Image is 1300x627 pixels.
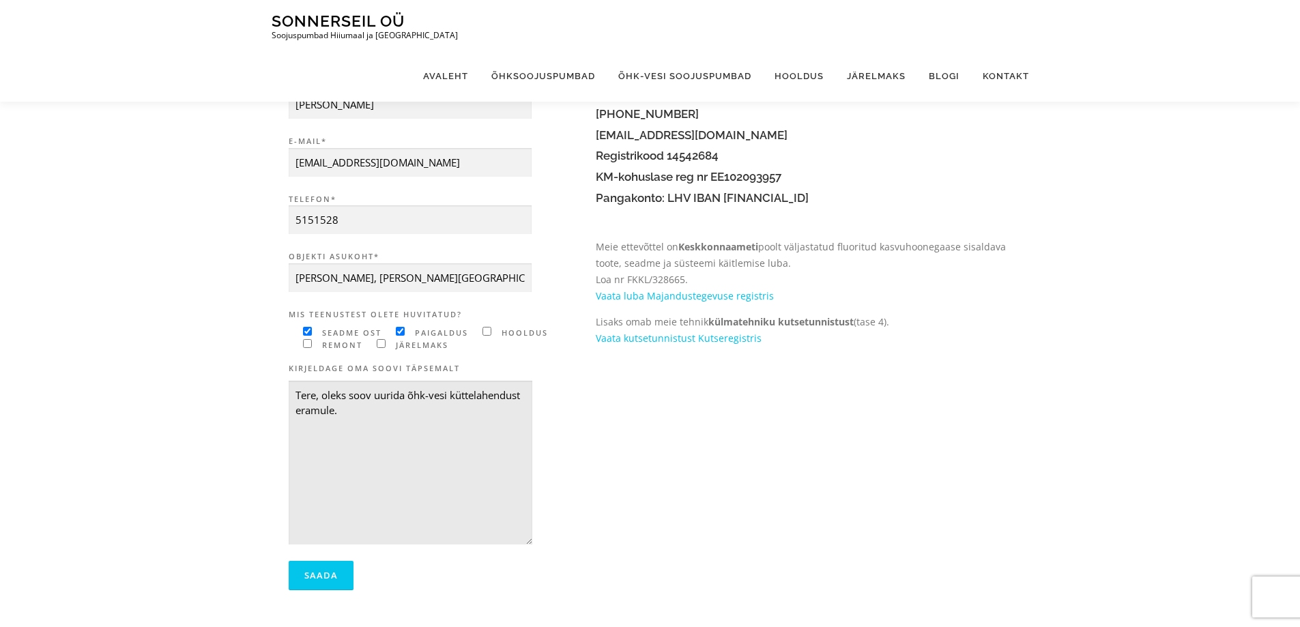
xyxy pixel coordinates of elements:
span: remont [319,340,362,350]
p: Meie ettevõttel on poolt väljastatud fluoritud kasvuhoonegaase sisaldava toote, seadme ja süsteem... [596,239,1012,304]
form: Contact form [289,77,582,592]
span: seadme ost [319,327,381,338]
a: Avaleht [411,50,480,102]
a: Sonnerseil OÜ [272,12,405,30]
a: Õhksoojuspumbad [480,50,607,102]
a: Hooldus [763,50,835,102]
strong: külmatehniku kutsetunnistust [708,315,854,328]
a: [EMAIL_ADDRESS][DOMAIN_NAME] [596,128,788,142]
input: Telefon* [289,205,532,235]
input: Nimi* [289,90,532,119]
input: E-mail* [289,148,532,177]
h4: [PHONE_NUMBER] [596,108,1012,121]
a: Õhk-vesi soojuspumbad [607,50,763,102]
a: Blogi [917,50,971,102]
label: E-mail* [289,135,582,177]
strong: Keskkonnaameti [678,240,758,253]
label: Mis teenustest olete huvitatud? [289,308,582,321]
h4: Registrikood 14542684 [596,149,1012,162]
p: Lisaks omab meie tehnik (tase 4). [596,314,1012,347]
p: Soojuspumbad Hiiumaal ja [GEOGRAPHIC_DATA] [272,31,458,40]
a: Järelmaks [835,50,917,102]
a: Vaata luba Majandustegevuse registris [596,289,774,302]
input: Saada [289,561,353,590]
a: Vaata kutsetunnistust Kutseregistris [596,332,762,345]
label: Kirjeldage oma soovi täpsemalt [289,362,582,375]
a: Kontakt [971,50,1029,102]
span: paigaldus [411,327,468,338]
h4: Pangakonto: LHV IBAN [FINANCIAL_ID] [596,192,1012,205]
label: Objekti asukoht* [289,250,582,293]
span: järelmaks [392,340,448,350]
label: Telefon* [289,193,582,235]
span: hooldus [498,327,548,338]
h4: KM-kohuslase reg nr EE102093957 [596,171,1012,184]
input: Objekti asukoht* [289,263,532,293]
